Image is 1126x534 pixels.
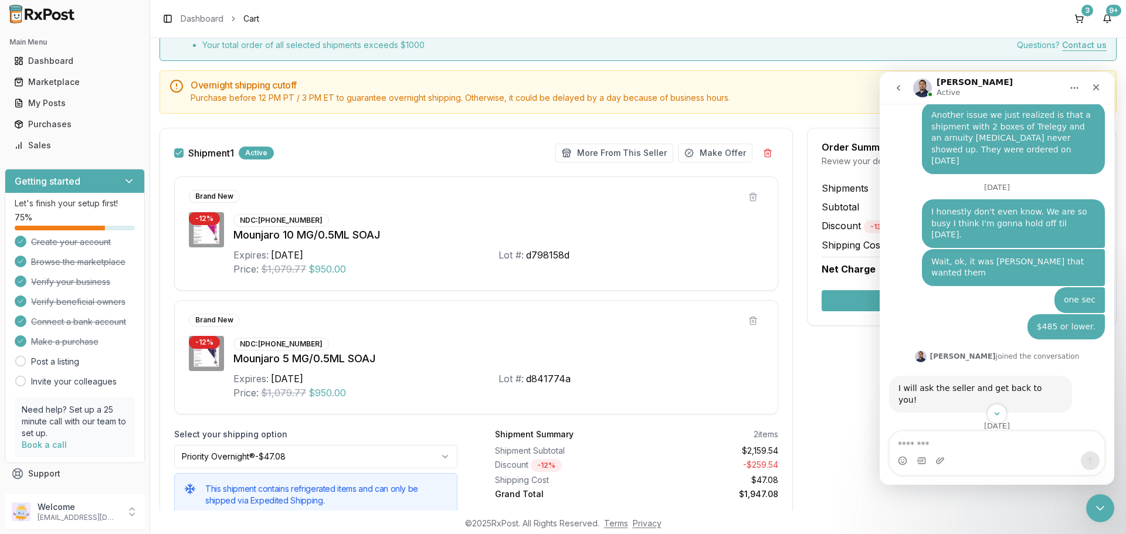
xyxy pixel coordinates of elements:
div: - 12 % [189,336,220,349]
iframe: Intercom live chat [1086,494,1114,522]
div: 2 items [754,428,778,440]
span: Cart [243,13,259,25]
span: Feedback [28,489,68,501]
div: Sales [14,140,135,151]
a: Marketplace [9,72,140,93]
span: Shipping Cost [822,238,883,252]
div: NDC: [PHONE_NUMBER] [233,338,329,351]
button: 9+ [1098,9,1117,28]
div: Dashboard [14,55,135,67]
button: Secure Checkout [822,290,1102,311]
li: Your total order of all selected shipments exceeds $ 1000 [202,39,425,51]
div: [DATE] [271,248,303,262]
span: Make a purchase [31,336,99,348]
div: Shipment Subtotal [495,445,632,457]
div: d798158d [526,248,569,262]
button: More From This Seller [555,144,673,162]
span: 75 % [15,212,32,223]
h5: This shipment contains refrigerated items and can only be shipped via Expedited Shipping. [205,483,447,506]
a: Privacy [633,518,662,528]
button: Support [5,463,145,484]
div: Brand New [189,314,240,326]
span: Subtotal [822,200,859,214]
div: Grand Total [495,488,632,500]
p: [EMAIL_ADDRESS][DOMAIN_NAME] [38,513,119,522]
div: Expires: [233,372,269,386]
button: Marketplace [5,73,145,91]
img: Mounjaro 10 MG/0.5ML SOAJ [189,212,224,247]
img: Mounjaro 5 MG/0.5ML SOAJ [189,336,224,371]
span: Browse the marketplace [31,256,126,268]
div: Active [239,147,274,159]
div: Order Summary [822,142,1102,152]
span: Net Charge [822,263,876,275]
div: Expires: [233,248,269,262]
p: Let's finish your setup first! [15,198,135,209]
span: Shipment 1 [188,148,234,158]
a: Book a call [22,440,67,450]
a: Invite your colleagues [31,376,117,387]
div: Questions? [1017,39,1107,51]
div: $1,947.08 [642,488,779,500]
h2: Main Menu [9,38,140,47]
a: Dashboard [9,50,140,72]
span: Shipments [822,181,869,195]
span: Verify your business [31,276,110,288]
div: Brand New [189,190,240,203]
div: $2,159.54 [642,445,779,457]
div: Lot #: [498,248,524,262]
div: $47.08 [642,474,779,486]
h5: Overnight shipping cutoff [191,80,1107,90]
div: 3 [1081,5,1093,16]
a: Sales [9,135,140,156]
img: User avatar [12,502,30,521]
div: - 12 % [531,459,562,472]
h3: Getting started [15,174,80,188]
div: Lot #: [498,372,524,386]
label: Select your shipping option [174,428,457,440]
a: Terms [604,518,628,528]
span: Create your account [31,236,111,248]
div: Purchase before 12 PM PT / 3 PM ET to guarantee overnight shipping. Otherwise, it could be delaye... [191,92,1107,104]
span: Discount [822,220,895,232]
a: Post a listing [31,356,79,368]
button: 3 [1070,9,1088,28]
button: Feedback [5,484,145,505]
div: Mounjaro 10 MG/0.5ML SOAJ [233,227,764,243]
div: Shipment Summary [495,428,574,440]
span: Connect a bank account [31,316,126,328]
button: Sales [5,136,145,155]
div: [DATE] [271,372,303,386]
a: My Posts [9,93,140,114]
span: $1,079.77 [261,262,306,276]
p: Need help? Set up a 25 minute call with our team to set up. [22,404,128,439]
